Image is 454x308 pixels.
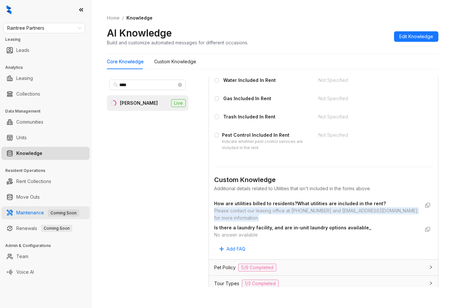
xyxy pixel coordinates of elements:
[5,37,91,42] h3: Leasing
[223,77,276,84] div: Water Included In Rent
[242,280,279,287] span: 1/3 Completed
[16,87,40,100] a: Collections
[16,131,27,144] a: Units
[1,87,90,100] li: Collections
[1,44,90,57] li: Leads
[7,23,81,33] span: Raintree Partners
[1,115,90,129] li: Communities
[171,99,186,107] span: Live
[16,44,29,57] a: Leads
[1,131,90,144] li: Units
[16,72,33,85] a: Leasing
[214,185,433,192] div: Additional details related to Utilities that isn't included in the forms above.
[238,264,276,271] span: 5/9 Completed
[1,175,90,188] li: Rent Collections
[394,31,438,42] button: Edit Knowledge
[5,108,91,114] h3: Data Management
[107,39,248,46] div: Build and customize automated messages for different occasions.
[1,206,90,219] li: Maintenance
[107,58,144,65] div: Core Knowledge
[209,260,438,275] div: Pet Policy5/9 Completed
[122,14,124,22] li: /
[214,225,371,230] strong: Is there a laundry facility, and are in-unit laundry options available_
[214,264,236,271] span: Pet Policy
[178,83,182,87] span: close-circle
[16,266,34,279] a: Voice AI
[429,281,433,285] span: collapsed
[227,245,245,253] span: Add FAQ
[214,175,433,185] div: Custom Knowledge
[16,147,42,160] a: Knowledge
[1,147,90,160] li: Knowledge
[126,15,153,21] span: Knowledge
[107,27,172,39] h2: AI Knowledge
[16,191,40,204] a: Move Outs
[1,72,90,85] li: Leasing
[5,168,91,174] h3: Resident Operations
[318,77,415,84] div: Not Specified
[41,225,72,232] span: Coming Soon
[214,280,239,287] span: Tour Types
[214,231,420,239] div: No answer available
[222,139,311,151] div: Indicate whether pest control services are included in the rent
[1,222,90,235] li: Renewals
[120,100,158,107] div: [PERSON_NAME]
[16,250,28,263] a: Team
[16,175,51,188] a: Rent Collections
[5,65,91,70] h3: Analytics
[16,115,43,129] a: Communities
[223,113,275,120] div: Trash Included In Rent
[399,33,433,40] span: Edit Knowledge
[214,207,420,222] div: Please contact our leasing office at [PHONE_NUMBER] and [EMAIL_ADDRESS][DOMAIN_NAME] for more inf...
[48,209,79,217] span: Coming Soon
[214,201,386,206] strong: How are utilities billed to residents?What utilities are included in the rent?
[318,95,415,102] div: Not Specified
[318,131,415,139] div: Not Specified
[214,244,251,254] button: Add FAQ
[318,113,415,120] div: Not Specified
[223,95,271,102] div: Gas Included In Rent
[1,191,90,204] li: Move Outs
[1,250,90,263] li: Team
[106,14,121,22] a: Home
[1,266,90,279] li: Voice AI
[5,243,91,249] h3: Admin & Configurations
[209,276,438,291] div: Tour Types1/3 Completed
[113,83,118,87] span: search
[16,222,72,235] a: RenewalsComing Soon
[7,5,11,14] img: logo
[222,131,311,139] div: Pest Control Included In Rent
[154,58,196,65] div: Custom Knowledge
[429,265,433,269] span: collapsed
